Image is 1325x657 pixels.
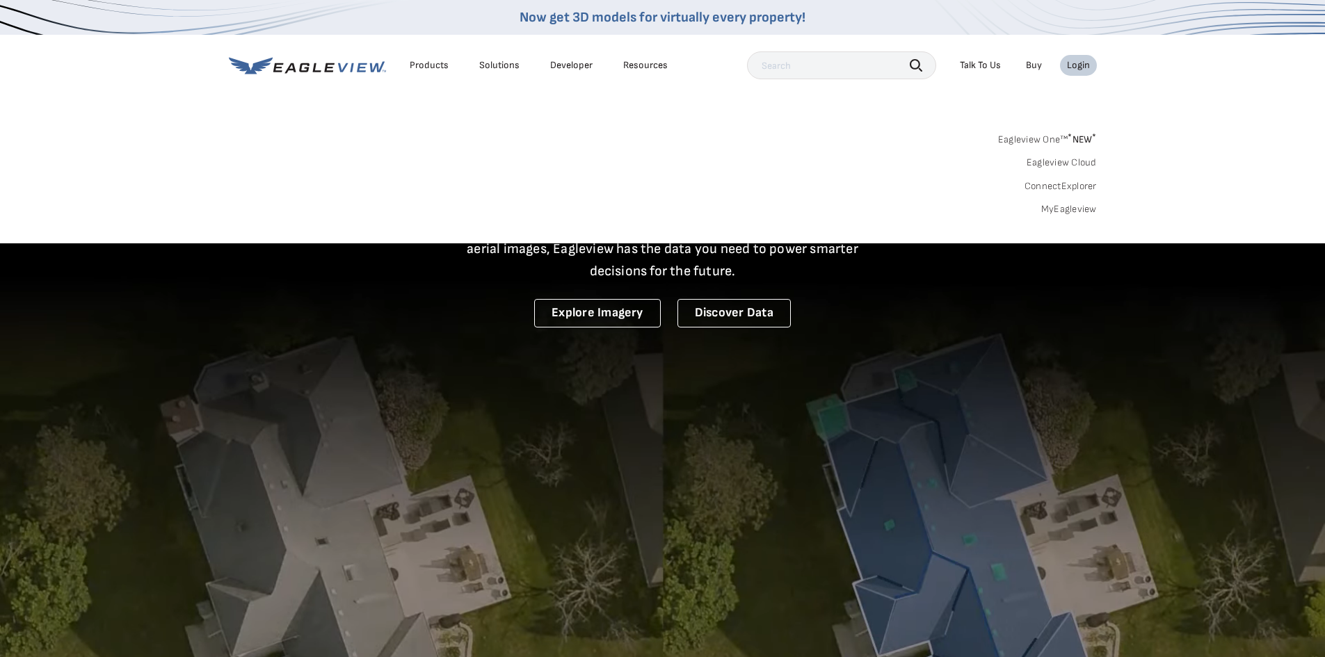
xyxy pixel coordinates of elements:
[450,216,876,282] p: A new era starts here. Built on more than 3.5 billion high-resolution aerial images, Eagleview ha...
[1041,203,1097,216] a: MyEagleview
[623,59,668,72] div: Resources
[1027,156,1097,169] a: Eagleview Cloud
[479,59,520,72] div: Solutions
[747,51,936,79] input: Search
[1026,59,1042,72] a: Buy
[998,129,1097,145] a: Eagleview One™*NEW*
[410,59,449,72] div: Products
[960,59,1001,72] div: Talk To Us
[550,59,593,72] a: Developer
[1068,133,1096,145] span: NEW
[520,9,805,26] a: Now get 3D models for virtually every property!
[1025,180,1097,193] a: ConnectExplorer
[534,299,661,327] a: Explore Imagery
[677,299,791,327] a: Discover Data
[1067,59,1090,72] div: Login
